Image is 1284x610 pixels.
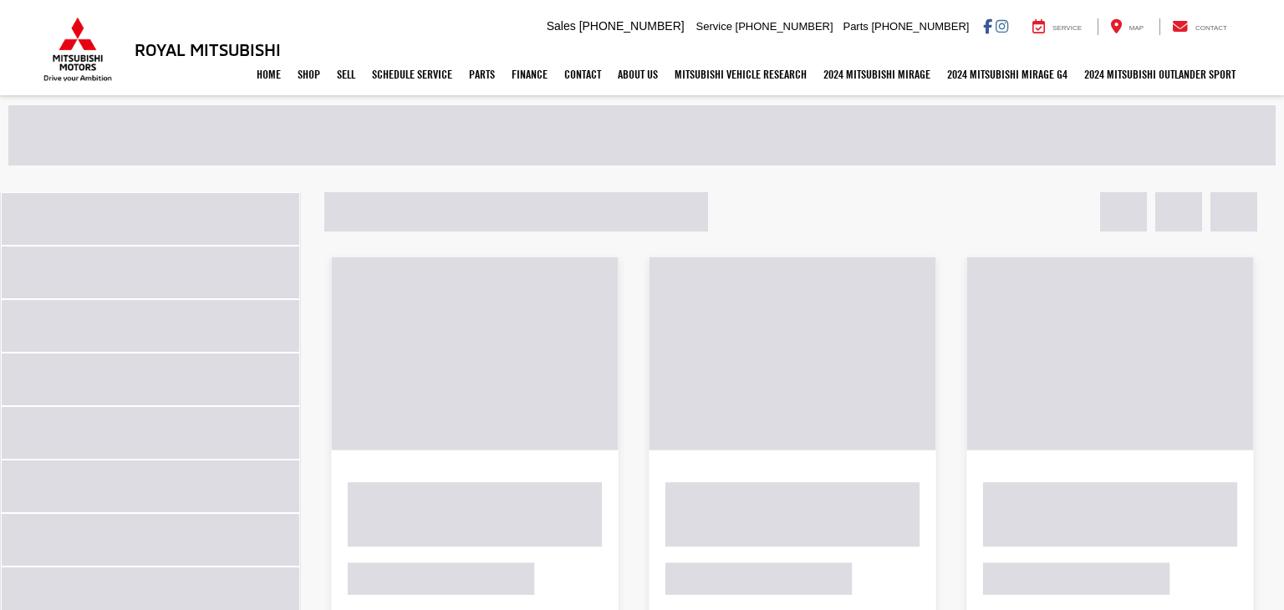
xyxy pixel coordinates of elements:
a: Shop [289,53,329,95]
a: 2024 Mitsubishi Mirage G4 [939,53,1076,95]
a: Facebook: Click to visit our Facebook page [983,19,992,33]
a: Sell [329,53,364,95]
a: Schedule Service: Opens in a new tab [364,53,461,95]
span: Service [1052,24,1082,32]
a: Home [248,53,289,95]
a: Contact [1159,18,1240,35]
h3: Royal Mitsubishi [135,40,281,58]
span: Service [696,20,732,33]
a: Instagram: Click to visit our Instagram page [996,19,1008,33]
span: Parts [843,20,868,33]
a: 2024 Mitsubishi Mirage [815,53,939,95]
span: Map [1129,24,1144,32]
span: Sales [547,19,576,33]
a: Service [1020,18,1094,35]
img: Mitsubishi [40,17,115,82]
a: About Us [609,53,666,95]
span: [PHONE_NUMBER] [736,20,833,33]
a: Contact [556,53,609,95]
span: [PHONE_NUMBER] [871,20,969,33]
a: Map [1098,18,1156,35]
a: Finance [503,53,556,95]
a: 2024 Mitsubishi Outlander SPORT [1076,53,1244,95]
a: Mitsubishi Vehicle Research [666,53,815,95]
span: [PHONE_NUMBER] [579,19,685,33]
span: Contact [1195,24,1227,32]
a: Parts: Opens in a new tab [461,53,503,95]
